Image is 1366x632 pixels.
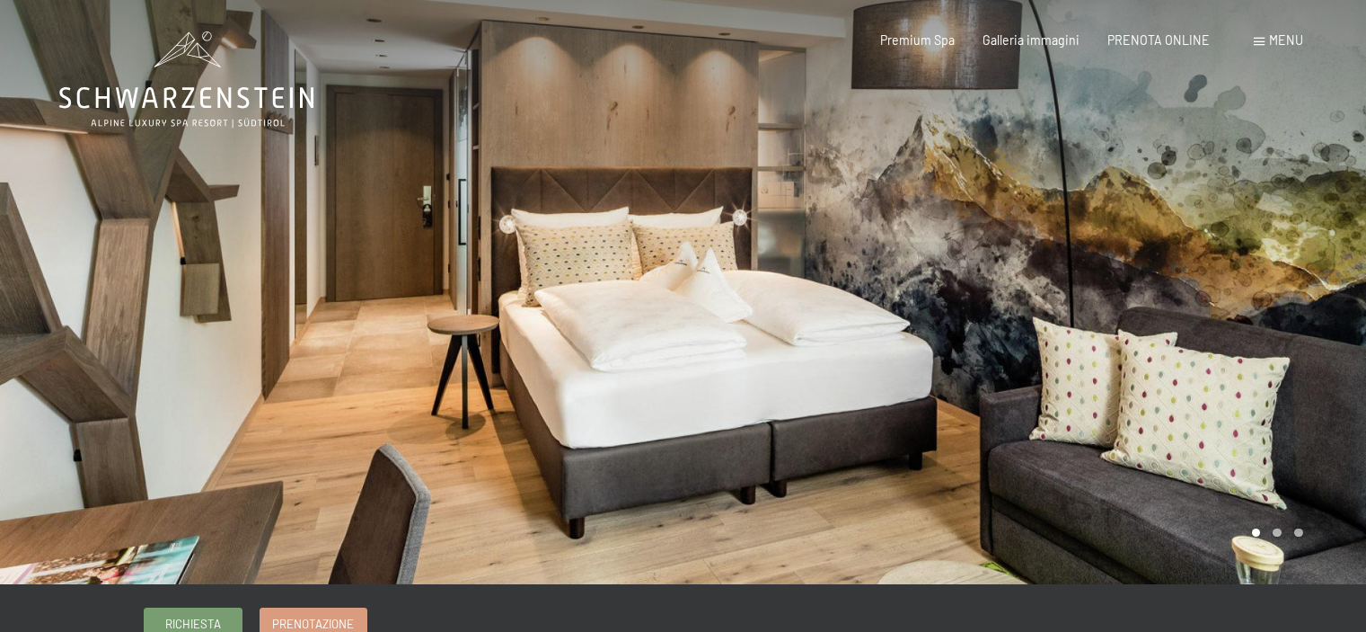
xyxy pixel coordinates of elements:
[1269,32,1303,48] span: Menu
[165,616,221,632] span: Richiesta
[272,616,354,632] span: Prenotazione
[983,32,1080,48] a: Galleria immagini
[1107,32,1210,48] a: PRENOTA ONLINE
[880,32,955,48] a: Premium Spa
